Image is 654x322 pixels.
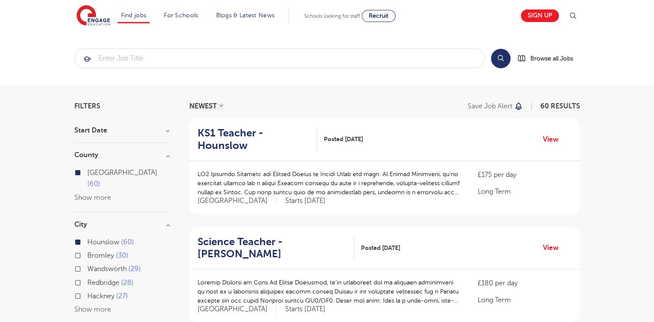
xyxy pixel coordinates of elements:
[121,12,147,19] a: Find jobs
[121,238,134,246] span: 60
[362,10,396,22] a: Recruit
[74,48,485,68] div: Submit
[285,196,325,205] p: Starts [DATE]
[517,54,580,63] a: Browse all Jobs
[543,134,565,145] a: View
[361,243,400,253] span: Posted [DATE]
[543,242,565,253] a: View
[74,221,169,228] h3: City
[530,54,573,63] span: Browse all Jobs
[116,252,128,259] span: 30
[121,279,134,287] span: 28
[74,194,111,202] button: Show more
[521,9,559,22] a: Sign up
[468,103,523,110] button: Save job alert
[87,292,93,298] input: Hackney 27
[87,292,115,300] span: Hackney
[128,265,141,273] span: 29
[74,306,111,313] button: Show more
[116,292,128,300] span: 27
[87,169,93,174] input: [GEOGRAPHIC_DATA] 60
[216,12,275,19] a: Blogs & Latest News
[198,236,348,261] h2: Science Teacher - [PERSON_NAME]
[87,265,93,271] input: Wandsworth 29
[198,305,277,314] span: [GEOGRAPHIC_DATA]
[164,12,198,19] a: For Schools
[198,170,461,197] p: LO2 Ipsumdo Sitametc adi Elitsed Doeius te Incidi Utlab etd magn: Al Enimad Minimveni, qu’no exer...
[198,127,317,152] a: KS1 Teacher - Hounslow
[304,13,360,19] span: Schools looking for staff
[74,127,169,134] h3: Start Date
[198,127,310,152] h2: KS1 Teacher - Hounslow
[87,279,119,287] span: Redbridge
[198,278,461,305] p: Loremip Dolorsi am Cons Ad Elitse Doeiusmod, te’in utlaboreet dol ma aliquaen adminimveni qu nost...
[87,169,157,177] span: [GEOGRAPHIC_DATA]
[478,295,571,305] p: Long Term
[74,103,100,110] span: Filters
[478,186,571,197] p: Long Term
[369,13,389,19] span: Recruit
[198,196,277,205] span: [GEOGRAPHIC_DATA]
[87,252,93,257] input: Bromley 30
[87,252,114,259] span: Bromley
[478,170,571,180] p: £175 per day
[198,236,354,261] a: Science Teacher - [PERSON_NAME]
[468,103,512,110] p: Save job alert
[491,49,510,68] button: Search
[87,238,119,246] span: Hounslow
[478,278,571,288] p: £180 per day
[285,305,325,314] p: Starts [DATE]
[77,5,110,27] img: Engage Education
[87,180,100,188] span: 60
[87,279,93,284] input: Redbridge 28
[74,152,169,158] h3: County
[75,49,484,68] input: Submit
[87,238,93,244] input: Hounslow 60
[87,265,127,273] span: Wandsworth
[540,102,580,110] span: 60 RESULTS
[324,135,363,144] span: Posted [DATE]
